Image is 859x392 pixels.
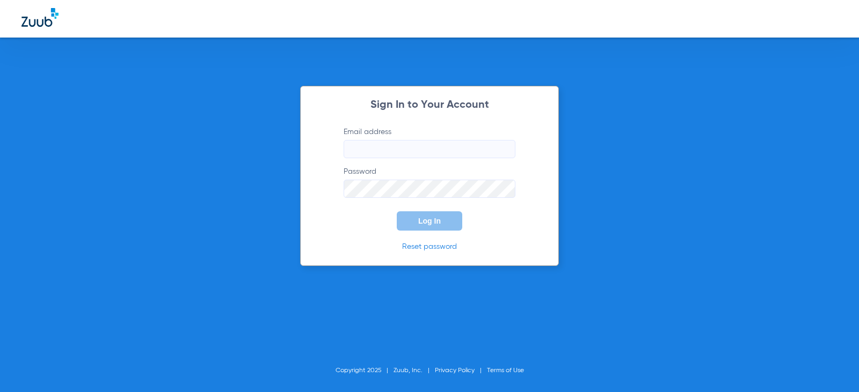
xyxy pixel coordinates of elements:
[402,243,457,250] a: Reset password
[344,127,515,158] label: Email address
[805,341,859,392] iframe: Chat Widget
[394,365,435,376] li: Zuub, Inc.
[397,211,462,231] button: Log In
[336,365,394,376] li: Copyright 2025
[418,217,441,225] span: Log In
[327,100,532,110] h2: Sign In to Your Account
[344,140,515,158] input: Email address
[21,8,59,27] img: Zuub Logo
[344,180,515,198] input: Password
[487,367,524,374] a: Terms of Use
[344,166,515,198] label: Password
[435,367,475,374] a: Privacy Policy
